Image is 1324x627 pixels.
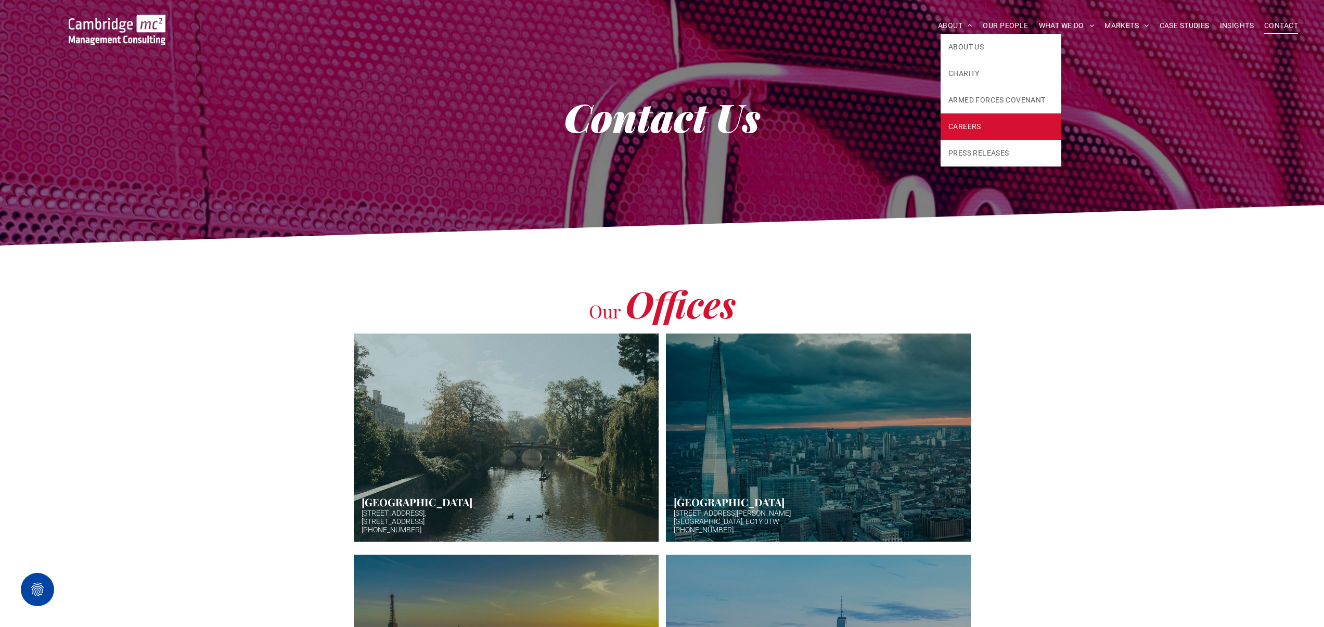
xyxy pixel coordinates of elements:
[933,18,978,34] a: ABOUT
[941,60,1061,87] a: CHARITY
[948,148,1009,159] span: PRESS RELEASES
[1215,18,1259,34] a: INSIGHTS
[625,279,736,328] span: Offices
[1259,18,1303,34] a: CONTACT
[666,334,971,542] a: Aerial photo of Tower Bridge, London. Thames snakes into distance. Hazy background.
[941,34,1061,60] a: ABOUT US
[1154,18,1215,34] a: CASE STUDIES
[564,91,706,143] strong: Contact
[69,16,165,27] a: Your Business Transformed | Cambridge Management Consulting
[948,68,980,79] span: CHARITY
[1034,18,1100,34] a: WHAT WE DO
[589,299,621,323] span: Our
[948,42,984,53] span: ABOUT US
[941,113,1061,140] a: CAREERS
[354,334,659,542] a: Hazy afternoon photo of river and bridge in Cambridge. Punt boat in middle-distance. Trees either...
[941,87,1061,113] a: ARMED FORCES COVENANT
[938,18,973,34] span: ABOUT
[978,18,1033,34] a: OUR PEOPLE
[948,121,981,132] span: CAREERS
[1099,18,1154,34] a: MARKETS
[715,91,760,143] strong: Us
[69,15,165,45] img: Go to Homepage
[948,95,1046,106] span: ARMED FORCES COVENANT
[941,140,1061,167] a: PRESS RELEASES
